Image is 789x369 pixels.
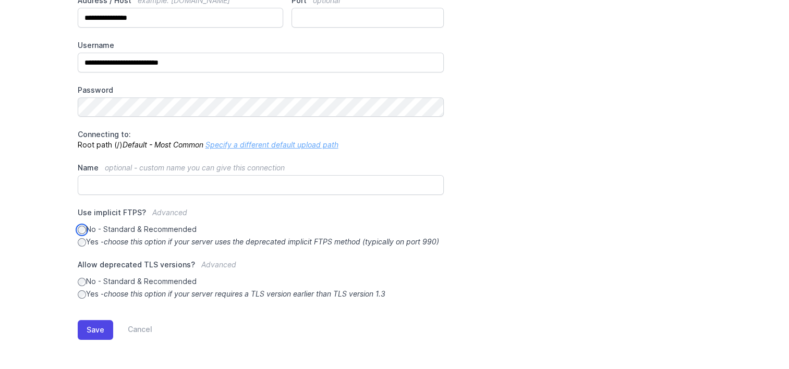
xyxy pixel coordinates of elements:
iframe: Drift Widget Chat Controller [737,317,776,356]
label: No - Standard & Recommended [78,224,444,235]
a: Cancel [113,320,152,340]
i: choose this option if your server uses the deprecated implicit FTPS method (typically on port 990) [104,237,439,246]
input: No - Standard & Recommended [78,278,86,286]
label: Use implicit FTPS? [78,207,444,224]
i: Default - Most Common [123,140,203,149]
label: Allow deprecated TLS versions? [78,260,444,276]
a: Specify a different default upload path [205,140,338,149]
i: choose this option if your server requires a TLS version earlier than TLS version 1.3 [104,289,385,298]
label: Name [78,163,444,173]
label: No - Standard & Recommended [78,276,444,287]
span: Advanced [201,260,236,269]
button: Save [78,320,113,340]
span: optional - custom name you can give this connection [105,163,285,172]
label: Username [78,40,444,51]
p: Root path (/) [78,129,444,150]
input: Yes -choose this option if your server requires a TLS version earlier than TLS version 1.3 [78,290,86,299]
label: Yes - [78,289,444,299]
input: No - Standard & Recommended [78,226,86,234]
label: Password [78,85,444,95]
label: Yes - [78,237,444,247]
input: Yes -choose this option if your server uses the deprecated implicit FTPS method (typically on por... [78,238,86,247]
span: Advanced [152,208,187,217]
span: Connecting to: [78,130,131,139]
